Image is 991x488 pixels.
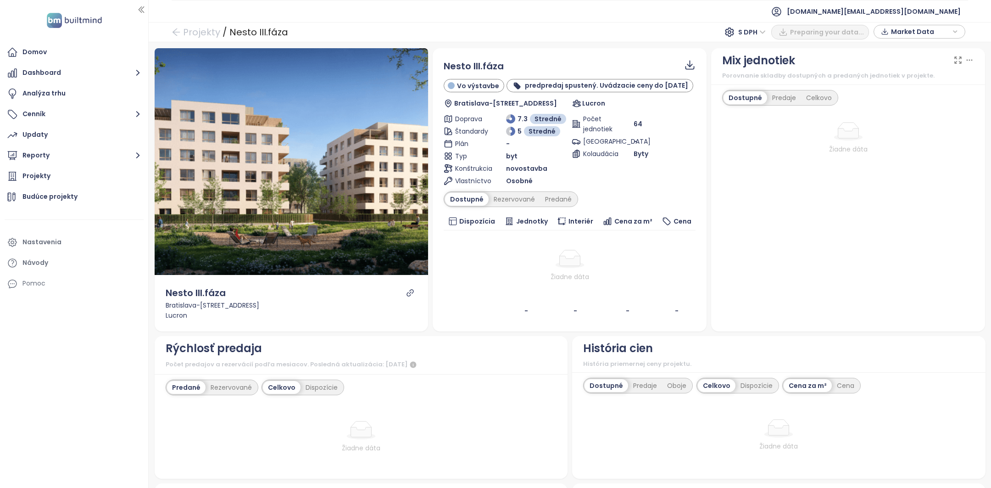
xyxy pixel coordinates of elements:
[722,144,974,154] div: Žiadne dáta
[166,359,557,370] div: Počet predajov a rezervácií podľa mesiacov. Posledná aktualizácia: [DATE]
[634,137,637,146] span: -
[5,275,144,293] div: Pomoc
[22,191,78,202] div: Budúce projekty
[516,216,548,226] span: Jednotky
[22,278,45,289] div: Pomoc
[518,114,528,124] span: 7.3
[506,139,510,149] span: -
[166,310,418,320] div: Lucron
[5,43,144,62] a: Domov
[529,126,556,136] span: Stredné
[738,25,766,39] span: S DPH
[22,257,48,269] div: Návody
[5,188,144,206] a: Budúce projekty
[489,193,540,206] div: Rezervované
[540,193,577,206] div: Predané
[722,71,974,80] div: Porovnanie skladby dostupných a predaných jednotiek v projekte.
[583,136,614,146] span: [GEOGRAPHIC_DATA]
[22,46,47,58] div: Domov
[455,151,486,161] span: Typ
[573,306,577,315] b: -
[722,52,795,69] div: Mix jednotiek
[771,25,869,39] button: Preparing your data...
[790,27,864,37] span: Preparing your data...
[406,289,414,297] a: link
[5,146,144,165] button: Reporty
[735,379,778,392] div: Dispozície
[784,379,832,392] div: Cena za m²
[662,379,691,392] div: Oboje
[457,81,499,91] span: Vo výstavbe
[698,379,735,392] div: Celkovo
[22,236,61,248] div: Nastavenia
[5,126,144,144] a: Updaty
[447,272,692,282] div: Žiadne dáta
[5,84,144,103] a: Analýza trhu
[454,98,557,108] span: Bratislava-[STREET_ADDRESS]
[444,60,504,73] span: Nesto III.fáza
[583,340,653,357] div: História cien
[525,81,688,90] b: predpredaj spustený. Uvádzacie ceny do [DATE]
[5,64,144,82] button: Dashboard
[5,254,144,272] a: Návody
[614,216,652,226] span: Cena za m²
[167,381,206,394] div: Predané
[22,129,48,140] div: Updaty
[628,379,662,392] div: Predaje
[891,25,950,39] span: Market Data
[263,381,301,394] div: Celkovo
[583,359,974,369] div: História priemernej ceny projektu.
[5,233,144,252] a: Nastavenia
[166,340,262,357] div: Rýchlosť predaja
[634,149,648,159] span: Byty
[455,114,486,124] span: Doprava
[229,24,288,40] div: Nesto III.fáza
[5,167,144,185] a: Projekty
[506,151,518,161] span: byt
[534,114,562,124] span: Stredné
[879,25,960,39] div: button
[506,176,533,186] span: Osobné
[22,88,66,99] div: Analýza trhu
[506,163,547,174] span: novostavba
[582,98,605,108] span: Lucron
[675,306,679,315] b: -
[166,286,226,300] div: Nesto III.fáza
[172,24,220,40] a: arrow-left Projekty
[206,381,257,394] div: Rezervované
[223,24,227,40] div: /
[455,176,486,186] span: Vlastníctvo
[583,114,614,134] span: Počet jednotiek
[524,306,528,315] b: -
[455,139,486,149] span: Plán
[634,119,642,129] span: 64
[585,379,628,392] div: Dostupné
[787,0,961,22] span: [DOMAIN_NAME][EMAIL_ADDRESS][DOMAIN_NAME]
[767,91,801,104] div: Predaje
[459,216,495,226] span: Dispozícia
[626,306,629,315] b: -
[583,149,614,159] span: Kolaudácia
[674,216,691,226] span: Cena
[724,91,767,104] div: Dostupné
[518,126,522,136] span: 5
[22,170,50,182] div: Projekty
[445,193,489,206] div: Dostupné
[172,28,181,37] span: arrow-left
[832,379,859,392] div: Cena
[5,105,144,123] button: Cenník
[610,441,948,451] div: Žiadne dáta
[192,443,530,453] div: Žiadne dáta
[568,216,593,226] span: Interiér
[301,381,343,394] div: Dispozície
[166,300,418,310] div: Bratislava-[STREET_ADDRESS]
[455,163,486,174] span: Konštrukcia
[44,11,105,30] img: logo
[455,126,486,136] span: Štandardy
[801,91,837,104] div: Celkovo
